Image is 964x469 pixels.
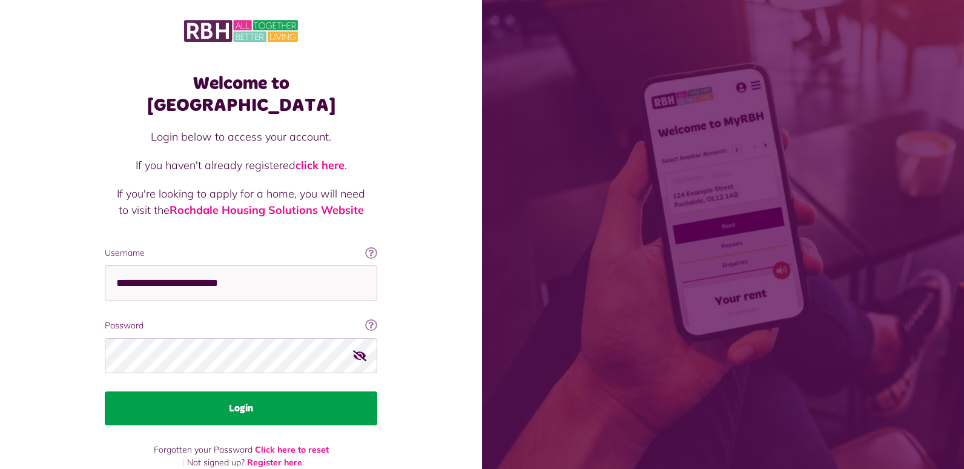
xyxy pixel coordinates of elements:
a: Rochdale Housing Solutions Website [170,203,364,217]
h1: Welcome to [GEOGRAPHIC_DATA] [105,73,377,116]
p: Login below to access your account. [117,128,365,145]
p: If you haven't already registered . [117,157,365,173]
label: Password [105,319,377,332]
span: Forgotten your Password [154,444,253,455]
p: If you're looking to apply for a home, you will need to visit the [117,185,365,218]
span: Not signed up? [187,457,245,468]
button: Login [105,391,377,425]
img: MyRBH [184,18,298,44]
a: Click here to reset [255,444,329,455]
a: Register here [247,457,302,468]
label: Username [105,247,377,259]
a: click here [295,158,345,172]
